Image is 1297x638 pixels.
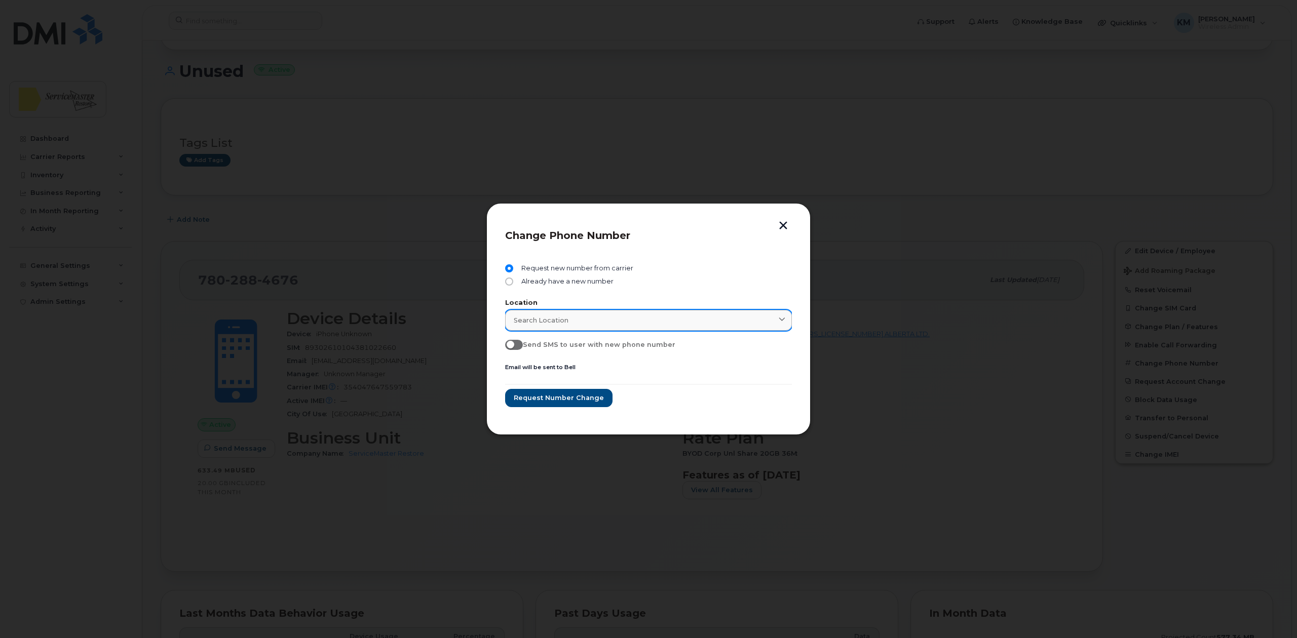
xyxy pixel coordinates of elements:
[514,393,604,403] span: Request number change
[505,229,630,242] span: Change Phone Number
[517,277,614,286] span: Already have a new number
[523,341,675,348] span: Send SMS to user with new phone number
[514,315,568,325] span: Search location
[505,264,513,272] input: Request new number from carrier
[505,389,613,407] button: Request number change
[517,264,633,272] span: Request new number from carrier
[505,310,792,331] a: Search location
[505,340,513,348] input: Send SMS to user with new phone number
[505,364,576,371] small: Email will be sent to Bell
[505,277,513,286] input: Already have a new number
[1253,594,1289,630] iframe: Messenger Launcher
[505,300,792,306] label: Location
